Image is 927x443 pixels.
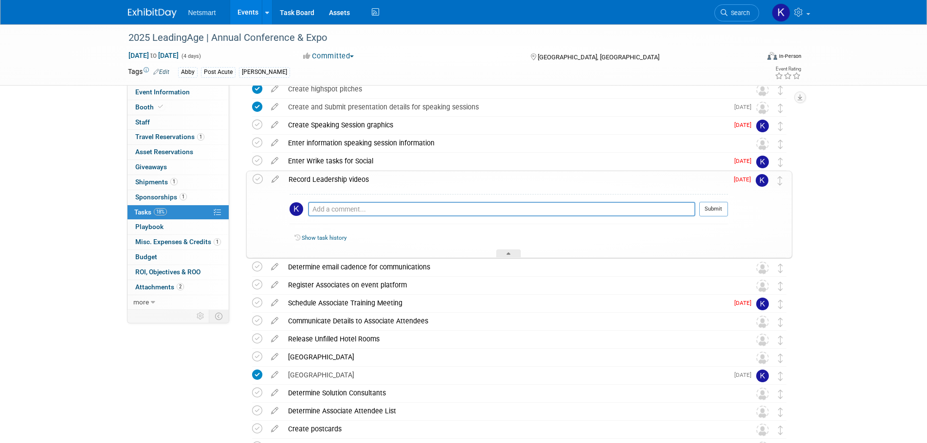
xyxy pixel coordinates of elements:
[239,67,290,77] div: [PERSON_NAME]
[135,223,164,230] span: Playbook
[154,208,167,215] span: 18%
[266,389,283,397] a: edit
[135,268,200,276] span: ROI, Objectives & ROO
[283,135,737,151] div: Enter information speaking session information
[775,67,801,71] div: Event Rating
[178,67,198,77] div: Abby
[756,388,769,400] img: Unassigned
[756,406,769,418] img: Unassigned
[266,263,283,271] a: edit
[266,425,283,433] a: edit
[283,117,728,133] div: Create Speaking Session graphics
[127,205,229,220] a: Tasks18%
[756,424,769,436] img: Unassigned
[778,318,783,327] i: Move task
[127,175,229,190] a: Shipments1
[133,298,149,306] span: more
[135,88,190,96] span: Event Information
[266,139,283,147] a: edit
[756,370,769,382] img: Kaitlyn Woicke
[170,178,178,185] span: 1
[149,52,158,59] span: to
[266,157,283,165] a: edit
[779,53,801,60] div: In-Person
[734,300,756,306] span: [DATE]
[300,51,358,61] button: Committed
[778,372,783,381] i: Move task
[756,84,769,96] img: Unassigned
[283,259,737,275] div: Determine email cadence for communications
[266,299,283,307] a: edit
[135,163,167,171] span: Giveaways
[127,190,229,205] a: Sponsorships1
[135,103,165,111] span: Booth
[127,220,229,234] a: Playbook
[734,176,756,183] span: [DATE]
[734,104,756,110] span: [DATE]
[290,202,303,216] img: Kaitlyn Woicke
[283,403,737,419] div: Determine Associate Attendee List
[734,122,756,128] span: [DATE]
[756,352,769,364] img: Unassigned
[135,238,221,246] span: Misc. Expenses & Credits
[127,100,229,115] a: Booth
[135,253,157,261] span: Budget
[135,148,193,156] span: Asset Reservations
[734,372,756,378] span: [DATE]
[125,29,745,47] div: 2025 LeadingAge | Annual Conference & Expo
[734,158,756,164] span: [DATE]
[127,130,229,144] a: Travel Reservations1
[699,202,728,216] button: Submit
[127,280,229,295] a: Attachments2
[127,85,229,100] a: Event Information
[778,104,783,113] i: Move task
[283,153,728,169] div: Enter Wrike tasks for Social
[283,349,737,365] div: [GEOGRAPHIC_DATA]
[778,300,783,309] i: Move task
[127,295,229,310] a: more
[767,52,777,60] img: Format-Inperson.png
[127,145,229,159] a: Asset Reservations
[283,331,737,347] div: Release Unfilled Hotel Rooms
[267,175,284,184] a: edit
[778,140,783,149] i: Move task
[201,67,236,77] div: Post Acute
[283,99,728,115] div: Create and Submit presentation details for speaking sessions
[127,115,229,130] a: Staff
[283,313,737,329] div: Communicate Details to Associate Attendees
[135,118,150,126] span: Staff
[778,86,783,95] i: Move task
[283,81,737,97] div: Create highspot pitches
[283,421,737,437] div: Create postcards
[283,295,728,311] div: Schedule Associate Training Meeting
[778,158,783,167] i: Move task
[778,354,783,363] i: Move task
[197,133,204,141] span: 1
[283,367,728,383] div: [GEOGRAPHIC_DATA]
[134,208,167,216] span: Tasks
[284,171,728,188] div: Record Leadership videos
[756,334,769,346] img: Unassigned
[127,235,229,249] a: Misc. Expenses & Credits1
[128,8,177,18] img: ExhibitDay
[756,262,769,274] img: Unassigned
[756,280,769,292] img: Unassigned
[714,4,759,21] a: Search
[266,85,283,93] a: edit
[266,121,283,129] a: edit
[127,265,229,280] a: ROI, Objectives & ROO
[702,51,802,65] div: Event Format
[756,156,769,168] img: Kaitlyn Woicke
[153,69,169,75] a: Edit
[266,281,283,289] a: edit
[778,425,783,435] i: Move task
[127,160,229,175] a: Giveaways
[727,9,750,17] span: Search
[266,103,283,111] a: edit
[778,176,782,185] i: Move task
[128,67,169,78] td: Tags
[772,3,790,22] img: Kaitlyn Woicke
[756,138,769,150] img: Unassigned
[266,371,283,379] a: edit
[209,310,229,322] td: Toggle Event Tabs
